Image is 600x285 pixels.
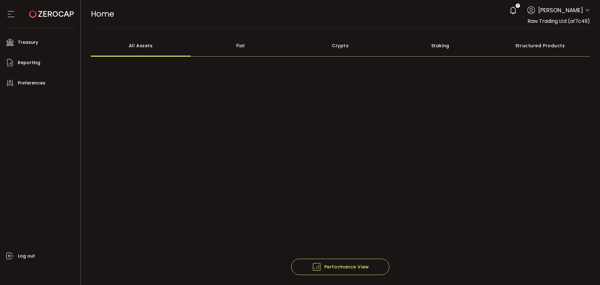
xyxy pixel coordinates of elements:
[18,58,40,67] span: Reporting
[91,35,191,57] div: All Assets
[291,35,391,57] div: Crypto
[18,252,35,261] span: Log out
[490,35,590,57] div: Structured Products
[191,35,291,57] div: Fiat
[18,79,45,88] span: Preferences
[312,262,369,272] span: Performance View
[18,38,38,47] span: Treasury
[390,35,490,57] div: Staking
[538,6,583,14] span: [PERSON_NAME]
[527,18,590,25] span: Raw Trading Ltd (af7c49)
[517,3,518,8] span: 5
[91,8,114,19] span: Home
[291,259,389,275] button: Performance View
